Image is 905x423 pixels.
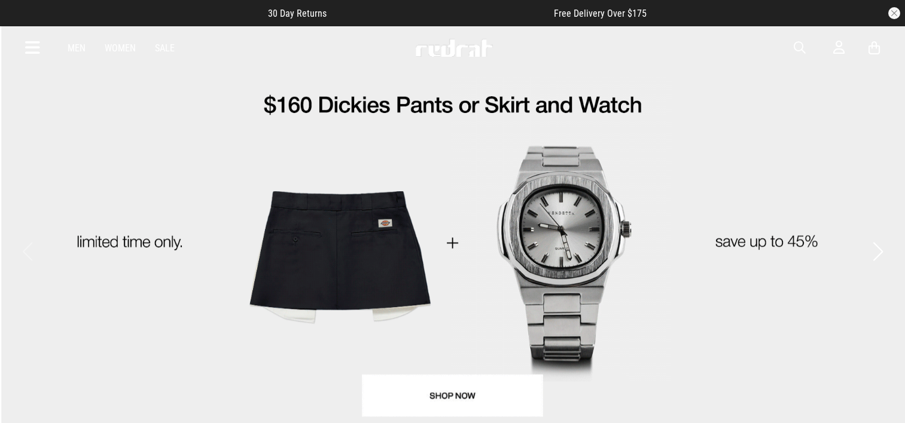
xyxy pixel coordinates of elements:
[554,8,647,19] span: Free Delivery Over $175
[268,8,327,19] span: 30 Day Returns
[68,42,86,54] a: Men
[155,42,175,54] a: Sale
[19,238,35,265] button: Previous slide
[870,238,886,265] button: Next slide
[415,39,493,57] img: Redrat logo
[105,42,136,54] a: Women
[351,7,530,19] iframe: Customer reviews powered by Trustpilot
